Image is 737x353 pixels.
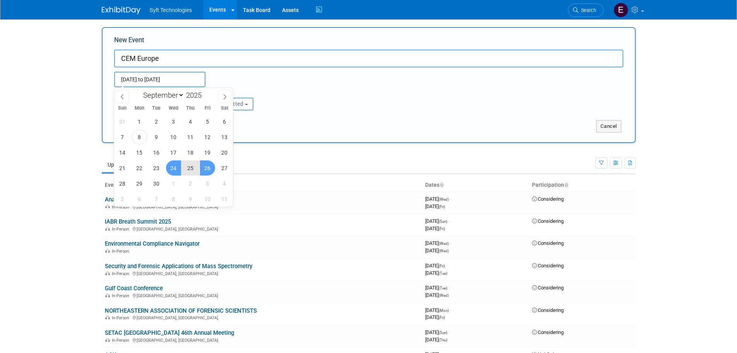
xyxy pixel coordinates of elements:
span: [DATE] [425,226,445,231]
span: September 14, 2025 [115,145,130,160]
img: In-Person Event [105,249,110,253]
span: - [448,218,450,224]
span: In-Person [112,315,132,320]
span: September 18, 2025 [183,145,198,160]
img: In-Person Event [105,205,110,208]
span: September 12, 2025 [200,129,215,145]
span: [DATE] [425,285,450,291]
span: Wed [165,106,182,111]
span: [DATE] [425,196,451,202]
span: [DATE] [425,248,449,253]
span: October 8, 2025 [166,191,181,207]
span: Sun [114,106,131,111]
span: September 6, 2025 [217,114,232,129]
span: October 7, 2025 [149,191,164,207]
span: October 9, 2025 [183,191,198,207]
span: September 19, 2025 [200,145,215,160]
select: Month [140,90,184,100]
span: September 17, 2025 [166,145,181,160]
span: September 9, 2025 [149,129,164,145]
span: October 1, 2025 [166,176,181,191]
span: September 21, 2025 [115,160,130,176]
span: Fri [199,106,216,111]
button: Cancel [596,120,621,133]
span: (Sun) [439,219,447,224]
a: Search [568,3,604,17]
span: September 28, 2025 [115,176,130,191]
span: (Tue) [439,286,447,290]
span: In-Person [112,227,132,232]
span: [DATE] [425,270,447,276]
span: September 29, 2025 [132,176,147,191]
span: Considering [532,240,564,246]
div: [GEOGRAPHIC_DATA], [GEOGRAPHIC_DATA] [105,203,419,210]
span: September 30, 2025 [149,176,164,191]
a: Sort by Participation Type [564,182,568,188]
div: [GEOGRAPHIC_DATA], [GEOGRAPHIC_DATA] [105,314,419,320]
input: Start Date - End Date [114,72,205,87]
span: October 11, 2025 [217,191,232,207]
span: September 2, 2025 [149,114,164,129]
span: - [450,307,451,313]
span: (Fri) [439,315,445,320]
span: [DATE] [425,218,450,224]
span: September 3, 2025 [166,114,181,129]
input: Name of Trade Show / Conference [114,50,623,67]
span: September 15, 2025 [132,145,147,160]
span: October 6, 2025 [132,191,147,207]
span: October 10, 2025 [200,191,215,207]
a: Analytica [GEOGRAPHIC_DATA] [105,196,186,203]
span: (Tue) [439,271,447,276]
span: October 2, 2025 [183,176,198,191]
a: Environmental Compliance Navigator [105,240,200,247]
span: September 5, 2025 [200,114,215,129]
span: October 3, 2025 [200,176,215,191]
span: (Fri) [439,227,445,231]
span: September 16, 2025 [149,145,164,160]
span: [DATE] [425,337,447,343]
img: In-Person Event [105,227,110,231]
span: [DATE] [425,307,451,313]
span: September 23, 2025 [149,160,164,176]
label: New Event [114,36,144,48]
a: Sort by Start Date [439,182,443,188]
span: (Fri) [439,205,445,209]
span: August 31, 2025 [115,114,130,129]
a: Security and Forensic Applications of Mass Spectrometry [105,263,252,270]
th: Dates [422,179,529,192]
span: (Thu) [439,338,447,342]
span: [DATE] [425,292,449,298]
th: Participation [529,179,636,192]
input: Year [184,91,207,100]
span: September 8, 2025 [132,129,147,145]
img: In-Person Event [105,315,110,319]
span: In-Person [112,249,132,254]
div: Participation: [201,87,276,97]
span: October 5, 2025 [115,191,130,207]
span: In-Person [112,338,132,343]
div: [GEOGRAPHIC_DATA], [GEOGRAPHIC_DATA] [105,337,419,343]
span: September 10, 2025 [166,129,181,145]
a: IABR Breath Summit 2025 [105,218,171,225]
img: ExhibitDay [102,7,140,14]
span: September 24, 2025 [166,160,181,176]
span: (Wed) [439,241,449,246]
span: September 11, 2025 [183,129,198,145]
span: September 25, 2025 [183,160,198,176]
span: (Wed) [439,249,449,253]
span: October 4, 2025 [217,176,232,191]
span: [DATE] [425,240,451,246]
span: - [450,240,451,246]
span: Considering [532,285,564,291]
a: Gulf Coast Conference [105,285,163,292]
div: [GEOGRAPHIC_DATA], [GEOGRAPHIC_DATA] [105,270,419,276]
span: Considering [532,307,564,313]
span: - [448,285,450,291]
span: September 7, 2025 [115,129,130,145]
span: (Mon) [439,308,449,313]
span: Search [578,7,596,13]
span: Tue [148,106,165,111]
span: (Wed) [439,293,449,298]
span: [DATE] [425,314,445,320]
span: In-Person [112,205,132,210]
